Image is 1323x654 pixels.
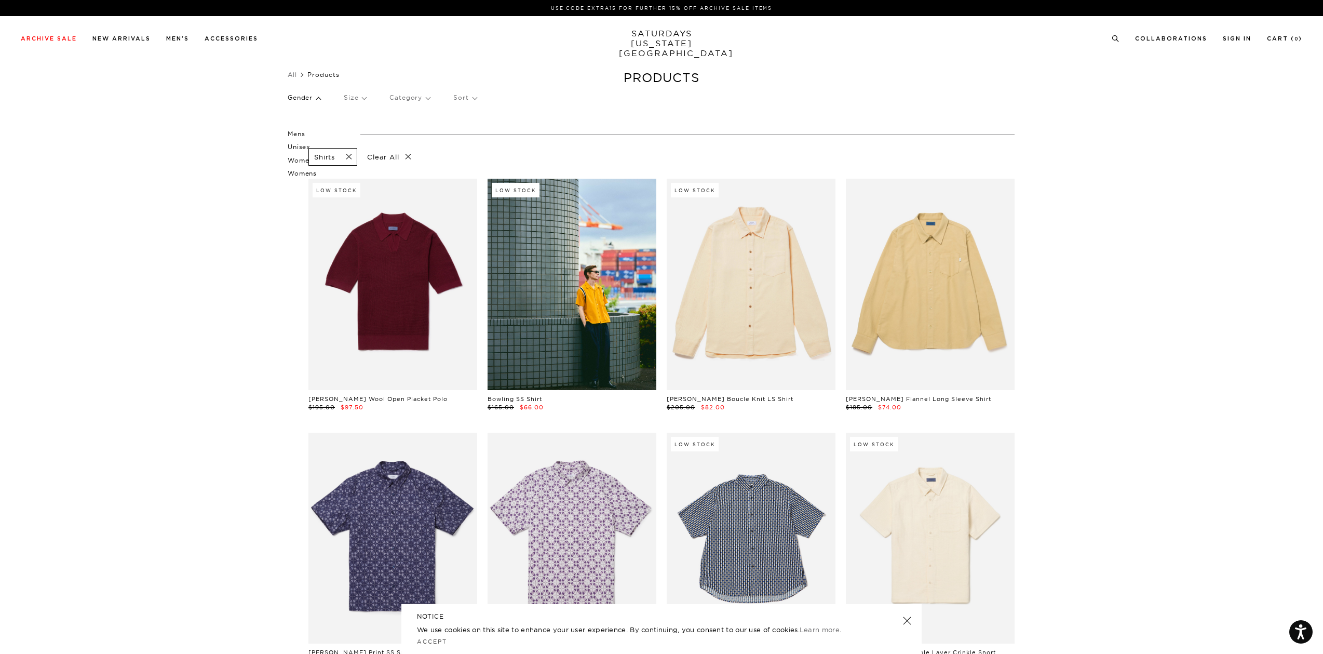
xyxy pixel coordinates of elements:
a: Learn more [800,625,840,634]
p: Unisex [288,140,350,154]
span: $205.00 [667,404,695,411]
div: Low Stock [850,437,898,451]
p: Women's [288,154,350,167]
span: $165.00 [488,404,514,411]
p: Size [344,86,366,110]
span: $66.00 [520,404,544,411]
span: $185.00 [846,404,872,411]
a: Archive Sale [21,36,77,42]
a: Accessories [205,36,258,42]
a: Collaborations [1135,36,1207,42]
a: SATURDAYS[US_STATE][GEOGRAPHIC_DATA] [619,29,705,58]
div: Low Stock [313,183,360,197]
p: Gender [288,86,320,110]
span: Products [307,71,340,78]
span: $74.00 [878,404,901,411]
a: Sign In [1223,36,1251,42]
p: Use Code EXTRA15 for Further 15% Off Archive Sale Items [25,4,1298,12]
span: $195.00 [308,404,335,411]
p: Womens [288,167,350,180]
p: Shirts [314,153,335,162]
a: [PERSON_NAME] Wool Open Placket Polo [308,395,448,403]
p: Mens [288,127,350,141]
p: Category [389,86,430,110]
span: $82.00 [701,404,725,411]
a: All [288,71,297,78]
a: Bowling SS Shirt [488,395,542,403]
div: Low Stock [671,183,719,197]
a: Accept [417,638,447,645]
p: Clear All [362,148,416,166]
p: We use cookies on this site to enhance your user experience. By continuing, you consent to our us... [417,624,869,635]
a: Men's [166,36,189,42]
a: New Arrivals [92,36,151,42]
a: [PERSON_NAME] Flannel Long Sleeve Shirt [846,395,991,403]
h5: NOTICE [417,612,906,621]
div: Low Stock [492,183,539,197]
small: 0 [1294,37,1299,42]
div: Low Stock [671,437,719,451]
span: $97.50 [341,404,363,411]
p: Sort [453,86,476,110]
a: Cart (0) [1267,36,1302,42]
a: [PERSON_NAME] Boucle Knit LS Shirt [667,395,793,403]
